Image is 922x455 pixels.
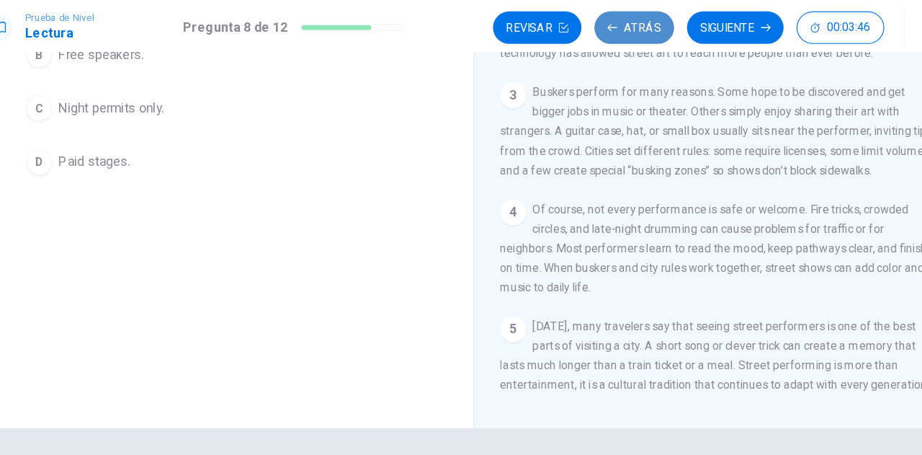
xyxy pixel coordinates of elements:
button: Revisar [478,10,557,39]
h1: Lectura [63,21,125,38]
h1: Pregunta 8 de 12 [203,16,296,33]
button: Siguiente [650,10,736,39]
button: 00:03:46 [748,10,825,39]
div: Open Intercom Messenger [873,406,908,441]
div: 3 [485,73,508,96]
div: B [64,37,87,60]
button: DPaid stages. [58,125,432,162]
span: [DATE], many travelers say that seeing street performers is one of the best parts of visiting a c... [485,283,866,347]
span: 00:03:46 [774,19,813,30]
span: Paid stages. [93,135,156,152]
span: Of course, not every performance is safe or welcome. Fire tricks, crowded circles, and late-night... [485,180,864,260]
span: Buskers perform for many reasons. Some hope to be discovered and get bigger jobs in music or thea... [485,76,868,156]
span: Night permits only. [93,87,187,105]
div: D [64,132,87,155]
div: C [64,84,87,107]
div: 5 [485,280,508,304]
button: CNight permits only. [58,78,432,114]
span: Prueba de Nivel [63,11,125,21]
span: © Copyright 2025 [422,427,500,438]
button: Atrás [568,10,639,39]
div: 4 [485,177,508,200]
span: Free speakers. [93,40,169,57]
button: BFree speakers. [58,30,432,66]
